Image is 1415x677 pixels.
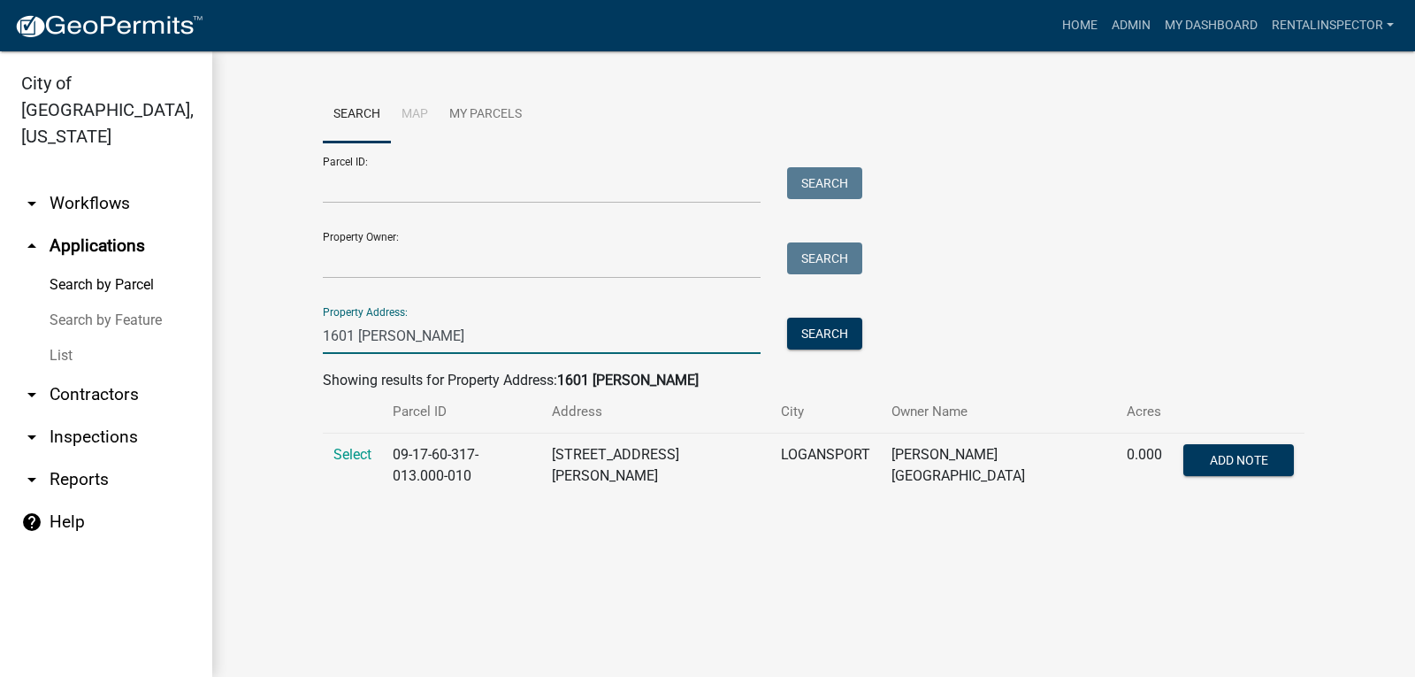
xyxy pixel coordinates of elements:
a: My Dashboard [1158,9,1265,42]
th: Acres [1116,391,1173,433]
th: Parcel ID [382,391,541,433]
a: Home [1055,9,1105,42]
strong: 1601 [PERSON_NAME] [557,372,699,389]
i: help [21,512,42,533]
td: [PERSON_NAME][GEOGRAPHIC_DATA] [881,434,1116,498]
a: Search [323,87,391,143]
a: Admin [1105,9,1158,42]
i: arrow_drop_down [21,469,42,490]
th: City [770,391,881,433]
i: arrow_drop_down [21,384,42,405]
a: My Parcels [439,87,532,143]
a: Select [333,446,371,463]
th: Owner Name [881,391,1116,433]
td: [STREET_ADDRESS][PERSON_NAME] [541,434,770,498]
a: rentalinspector [1265,9,1401,42]
button: Add Note [1183,444,1294,476]
i: arrow_drop_down [21,193,42,214]
button: Search [787,167,862,199]
button: Search [787,318,862,350]
span: Add Note [1209,453,1267,467]
i: arrow_drop_up [21,235,42,257]
button: Search [787,242,862,274]
td: 09-17-60-317-013.000-010 [382,434,541,498]
div: Showing results for Property Address: [323,370,1304,391]
td: 0.000 [1116,434,1173,498]
td: LOGANSPORT [770,434,881,498]
th: Address [541,391,770,433]
i: arrow_drop_down [21,427,42,448]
